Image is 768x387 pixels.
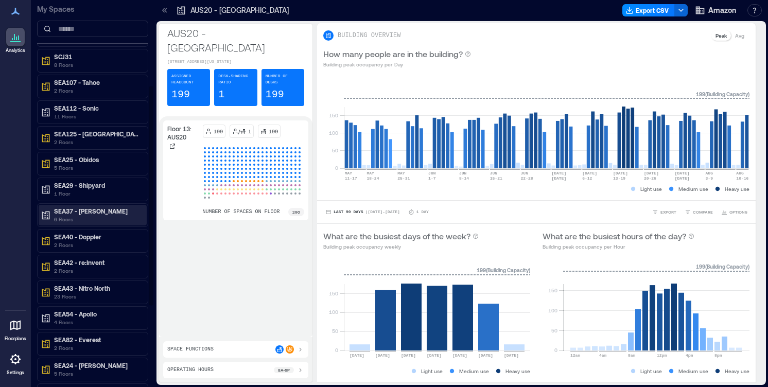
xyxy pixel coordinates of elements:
[54,155,141,164] p: SEA25 - Obidos
[6,47,25,54] p: Analytics
[54,86,141,95] p: 2 Floors
[428,176,436,181] text: 1-7
[214,127,223,135] p: 199
[54,292,141,301] p: 23 Floors
[582,176,592,181] text: 6-12
[218,87,224,102] p: 1
[686,353,693,358] text: 4pm
[459,171,467,175] text: JUN
[714,353,722,358] text: 8pm
[678,367,708,375] p: Medium use
[613,171,628,175] text: [DATE]
[490,171,498,175] text: JUN
[548,287,557,293] tspan: 150
[683,207,715,217] button: COMPARE
[644,176,656,181] text: 20-26
[167,26,304,55] p: AUS20 - [GEOGRAPHIC_DATA]
[266,73,300,85] p: Number of Desks
[323,242,479,251] p: Building peak occupancy weekly
[266,87,284,102] p: 199
[490,176,502,181] text: 15-21
[736,171,744,175] text: AUG
[551,171,566,175] text: [DATE]
[329,130,338,136] tspan: 100
[278,367,290,373] p: 8a - 6p
[599,353,607,358] text: 4am
[54,336,141,344] p: SEA82 - Everest
[628,353,636,358] text: 8am
[323,60,471,68] p: Building peak occupancy per Day
[54,189,141,198] p: 1 Floor
[54,344,141,352] p: 2 Floors
[54,310,141,318] p: SEA54 - Apollo
[366,171,374,175] text: MAY
[167,366,214,374] p: Operating Hours
[397,176,410,181] text: 25-31
[521,176,533,181] text: 22-28
[345,171,353,175] text: MAY
[452,353,467,358] text: [DATE]
[693,209,713,215] span: COMPARE
[505,367,530,375] p: Heavy use
[248,127,251,135] p: 1
[660,209,676,215] span: EXPORT
[269,127,278,135] p: 199
[582,171,597,175] text: [DATE]
[54,258,141,267] p: SEA42 - re:Invent
[238,127,240,135] p: /
[54,181,141,189] p: SEA29 - Shipyard
[715,31,727,40] p: Peak
[375,353,390,358] text: [DATE]
[729,209,747,215] span: OPTIONS
[478,353,493,358] text: [DATE]
[167,125,199,141] p: Floor 13: AUS20
[622,4,675,16] button: Export CSV
[640,185,662,193] p: Light use
[543,242,694,251] p: Building peak occupancy per Hour
[459,367,489,375] p: Medium use
[719,207,749,217] button: OPTIONS
[323,207,402,217] button: Last 90 Days |[DATE]-[DATE]
[504,353,519,358] text: [DATE]
[554,347,557,353] tspan: 0
[54,61,141,69] p: 8 Floors
[706,176,713,181] text: 3-9
[427,353,442,358] text: [DATE]
[54,267,141,275] p: 2 Floors
[37,4,148,14] p: My Spaces
[54,52,141,61] p: SCJ31
[548,307,557,313] tspan: 100
[613,176,625,181] text: 13-19
[640,367,662,375] p: Light use
[3,347,28,379] a: Settings
[54,112,141,120] p: 11 Floors
[54,233,141,241] p: SEA40 - Doppler
[551,327,557,333] tspan: 50
[644,171,659,175] text: [DATE]
[675,176,690,181] text: [DATE]
[2,313,29,345] a: Floorplans
[292,209,300,215] p: 290
[428,171,436,175] text: JUN
[3,25,28,57] a: Analytics
[329,290,338,296] tspan: 150
[54,318,141,326] p: 4 Floors
[54,164,141,172] p: 5 Floors
[675,171,690,175] text: [DATE]
[335,165,338,171] tspan: 0
[725,367,749,375] p: Heavy use
[366,176,379,181] text: 18-24
[54,138,141,146] p: 2 Floors
[570,353,580,358] text: 12am
[218,73,253,85] p: Desk-sharing ratio
[54,361,141,370] p: SEA24 - [PERSON_NAME]
[190,5,289,15] p: AUS20 - [GEOGRAPHIC_DATA]
[54,104,141,112] p: SEA112 - Sonic
[650,207,678,217] button: EXPORT
[401,353,416,358] text: [DATE]
[551,176,566,181] text: [DATE]
[54,284,141,292] p: SEA43 - Nitro North
[421,367,443,375] p: Light use
[397,171,405,175] text: MAY
[350,353,364,358] text: [DATE]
